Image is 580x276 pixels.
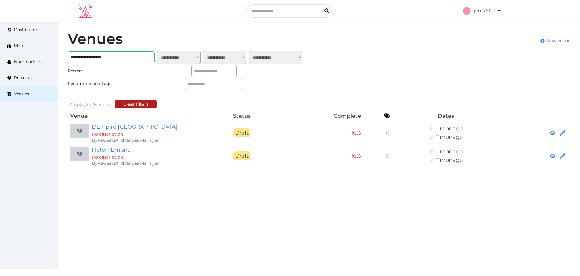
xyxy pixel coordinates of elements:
[14,27,37,33] span: Dashboard
[68,110,210,121] th: Venue
[386,153,390,159] span: 0
[273,110,363,121] th: Complete
[68,31,123,46] h1: Venues
[386,130,390,136] span: 0
[14,75,32,81] span: Retreats
[436,125,463,132] span: 10:43PM, October 10th, 2024
[92,154,123,160] span: No description
[92,146,208,154] a: Hotel l'Empire
[115,100,157,108] button: Clear filters
[210,110,273,121] th: Status
[123,101,148,107] div: Clear filters
[68,80,126,87] div: Recommended Tags
[68,68,126,74] div: Retreat
[436,157,463,163] span: 6:16AM, October 10th, 2024
[92,137,208,143] div: By RetreatsAndVenues Manager
[463,2,501,19] a: jen-7867
[233,151,250,160] span: Draft
[540,38,570,44] a: New venue
[14,43,23,49] span: Map
[392,110,500,121] th: Dates
[70,102,110,108] div: Displaying venues
[92,131,123,137] span: No description
[14,91,29,97] span: Venues
[351,153,361,159] span: 16 %
[436,134,463,140] span: 10:43PM, October 10th, 2024
[14,59,41,65] span: Nominations
[92,123,208,131] a: L'Empire [GEOGRAPHIC_DATA]
[436,148,463,155] span: 6:16AM, October 10th, 2024
[233,128,250,137] span: Draft
[547,38,570,44] span: New venue
[351,130,361,136] span: 16 %
[92,160,208,166] div: By RetreatsAndVenues Manager
[93,102,95,107] span: 2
